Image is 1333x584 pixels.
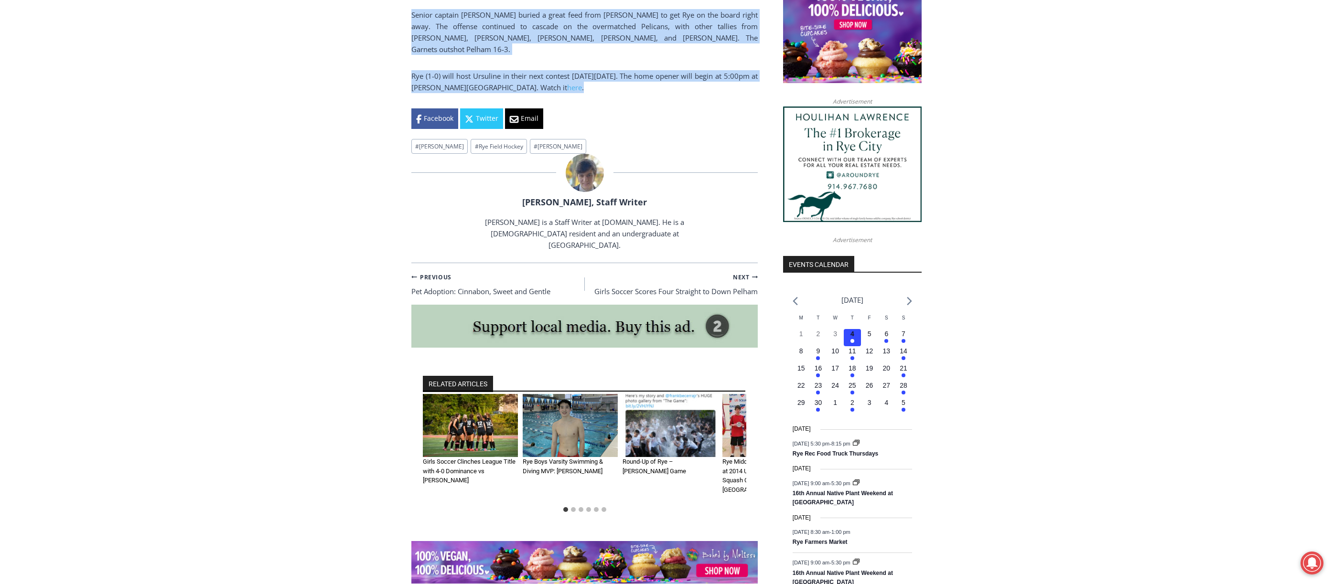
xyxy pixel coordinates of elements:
[850,408,854,412] em: Has events
[850,330,854,338] time: 4
[868,399,871,406] time: 3
[523,394,618,457] a: (PHOTO: Rye Boys Varsity Varsity Swimming & Diving MVP Ethan Zhou.)
[623,458,686,475] a: Round-Up of Rye – [PERSON_NAME] Game
[423,376,493,392] h2: RELATED ARTICLES
[902,391,905,394] em: Has events
[793,425,811,434] time: [DATE]
[793,398,810,415] button: 29
[833,330,837,338] time: 3
[827,363,844,381] button: 17
[793,440,829,446] span: [DATE] 5:30 pm
[523,458,603,475] a: Rye Boys Varsity Swimming & Diving MVP: [PERSON_NAME]
[594,507,599,512] button: Go to slide 5
[793,560,852,565] time: -
[793,314,810,329] div: Monday
[902,315,905,320] span: S
[861,346,878,363] button: 12
[878,346,895,363] button: 13
[827,346,844,363] button: 10
[878,314,895,329] div: Saturday
[884,330,888,338] time: 6
[411,139,468,154] a: #[PERSON_NAME]
[900,347,907,355] time: 14
[566,154,604,192] img: (PHOTO: MyRye.com 2024 Head Intern, Editor and now Staff Writer Charlie Morris. Contributed.)Char...
[885,315,888,320] span: S
[884,339,888,343] em: Has events
[793,480,852,486] time: -
[831,382,839,389] time: 24
[878,398,895,415] button: 4
[844,363,861,381] button: 18 Has events
[831,364,839,372] time: 17
[868,330,871,338] time: 5
[623,394,718,457] img: Round-Up of Rye – Harrison Game
[530,139,586,154] a: #[PERSON_NAME]
[815,399,822,406] time: 30
[827,398,844,415] button: 1
[585,271,758,297] a: NextGirls Soccer Scores Four Straight to Down Pelham
[534,142,537,150] span: #
[883,382,891,389] time: 27
[793,490,893,507] a: 16th Annual Native Plant Weekend at [GEOGRAPHIC_DATA]
[849,347,856,355] time: 11
[816,391,820,394] em: Has events
[423,394,518,502] div: 1 of 6
[833,399,837,406] time: 1
[793,464,811,473] time: [DATE]
[523,394,618,502] div: 2 of 6
[861,381,878,398] button: 26
[902,373,905,377] em: Has events
[895,314,912,329] div: Sunday
[902,356,905,360] em: Has events
[411,70,758,93] p: Rye (1-0) will host Ursuline in their next contest [DATE][DATE]. The home opener will begin at 5:...
[797,399,805,406] time: 29
[831,440,850,446] span: 8:15 pm
[563,507,568,512] button: Go to slide 1
[831,480,850,486] span: 5:30 pm
[0,96,96,119] a: Open Tues. - Sun. [PHONE_NUMBER]
[831,529,850,535] span: 1:00 pm
[861,329,878,346] button: 5
[793,480,829,486] span: [DATE] 9:00 am
[722,458,816,493] a: Rye Middle School Team is Finalist at 2014 U.S.Middle School Team Squash Championship at [GEOGRAP...
[850,373,854,377] em: Has events
[827,381,844,398] button: 24
[415,142,419,150] span: #
[783,106,922,222] img: Houlihan Lawrence The #1 Brokerage in Rye City
[827,314,844,329] div: Wednesday
[902,330,905,338] time: 7
[850,391,854,394] em: Has events
[567,83,582,92] a: here
[810,314,827,329] div: Tuesday
[844,398,861,415] button: 2 Has events
[411,305,758,348] img: support local media, buy this ad
[423,394,518,457] img: (PHOTO: Some members of the 2024 Rye Girls Varsity Soccer Team.)
[799,330,803,338] time: 1
[823,235,881,244] span: Advertisement
[522,196,647,208] a: [PERSON_NAME], Staff Writer
[722,394,817,502] div: 4 of 6
[411,273,451,282] small: Previous
[895,346,912,363] button: 14 Has events
[241,0,451,93] div: "The first chef I interviewed talked about coming to [GEOGRAPHIC_DATA] from [GEOGRAPHIC_DATA] in ...
[849,382,856,389] time: 25
[817,330,820,338] time: 2
[883,364,891,372] time: 20
[230,93,463,119] a: Intern @ [DOMAIN_NAME]
[823,97,881,106] span: Advertisement
[793,560,829,565] span: [DATE] 9:00 am
[902,408,905,412] em: Has events
[463,216,706,251] p: [PERSON_NAME] is a Staff Writer at [DOMAIN_NAME]. He is a [DEMOGRAPHIC_DATA] resident and an unde...
[849,364,856,372] time: 18
[851,315,854,320] span: T
[900,382,907,389] time: 28
[733,273,758,282] small: Next
[411,9,758,55] p: Senior captain [PERSON_NAME] buried a great feed from [PERSON_NAME] to get Rye on the board right...
[793,440,852,446] time: -
[722,394,817,457] img: Rye Middle School Team is Finalist at 2014 U.S.Middle School Team Squash Championship at Yale
[460,108,503,128] a: Twitter
[844,346,861,363] button: 11 Has events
